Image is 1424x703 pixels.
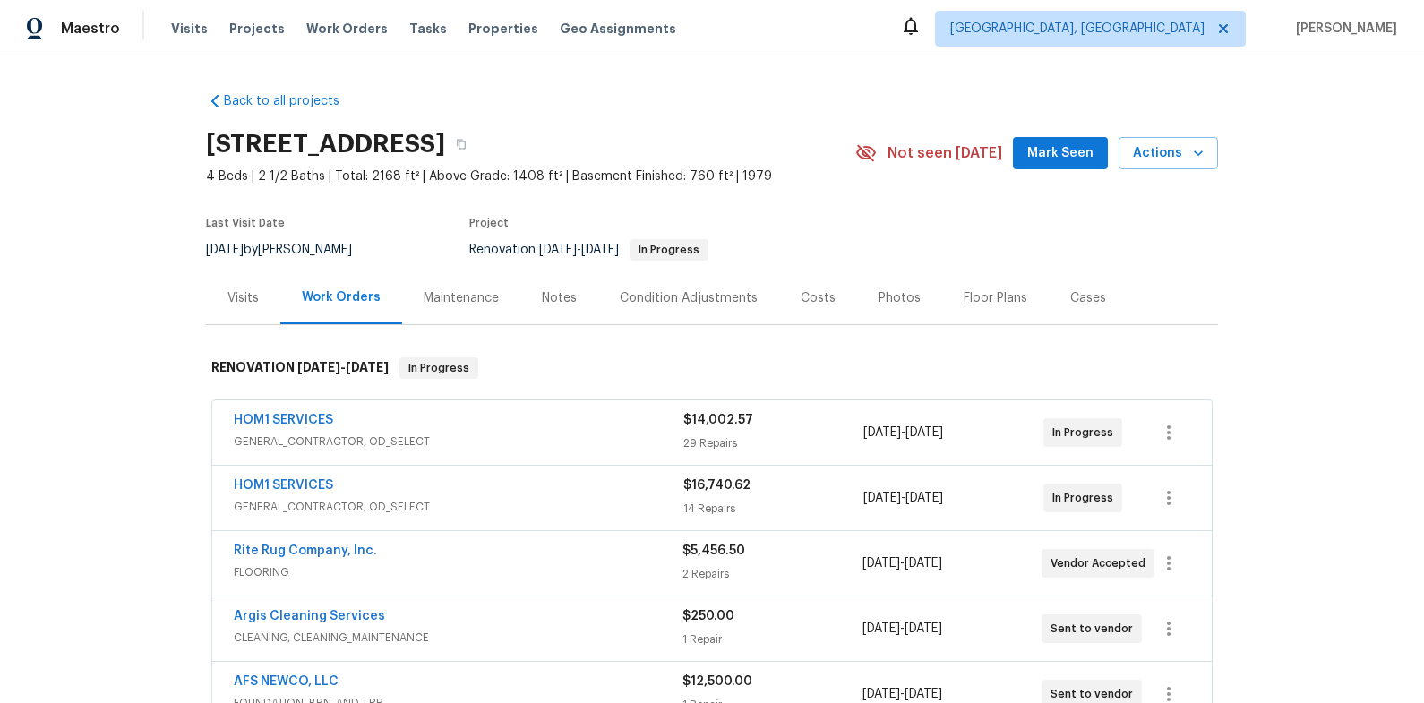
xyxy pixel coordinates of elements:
[1133,142,1204,165] span: Actions
[469,244,708,256] span: Renovation
[1027,142,1094,165] span: Mark Seen
[539,244,619,256] span: -
[346,361,389,373] span: [DATE]
[862,557,900,570] span: [DATE]
[1052,489,1120,507] span: In Progress
[468,20,538,38] span: Properties
[206,92,378,110] a: Back to all projects
[61,20,120,38] span: Maestro
[905,622,942,635] span: [DATE]
[297,361,389,373] span: -
[682,544,745,557] span: $5,456.50
[302,288,381,306] div: Work Orders
[862,685,942,703] span: -
[863,489,943,507] span: -
[445,128,477,160] button: Copy Address
[206,339,1218,397] div: RENOVATION [DATE]-[DATE]In Progress
[683,479,751,492] span: $16,740.62
[905,492,943,504] span: [DATE]
[206,135,445,153] h2: [STREET_ADDRESS]
[229,20,285,38] span: Projects
[1052,424,1120,442] span: In Progress
[469,218,509,228] span: Project
[905,557,942,570] span: [DATE]
[297,361,340,373] span: [DATE]
[1051,620,1140,638] span: Sent to vendor
[560,20,676,38] span: Geo Assignments
[581,244,619,256] span: [DATE]
[683,434,863,452] div: 29 Repairs
[211,357,389,379] h6: RENOVATION
[801,289,836,307] div: Costs
[631,244,707,255] span: In Progress
[234,414,333,426] a: HOM1 SERVICES
[206,218,285,228] span: Last Visit Date
[1051,554,1153,572] span: Vendor Accepted
[905,426,943,439] span: [DATE]
[1119,137,1218,170] button: Actions
[682,565,862,583] div: 2 Repairs
[682,610,734,622] span: $250.00
[1051,685,1140,703] span: Sent to vendor
[424,289,499,307] div: Maintenance
[234,498,683,516] span: GENERAL_CONTRACTOR, OD_SELECT
[234,433,683,450] span: GENERAL_CONTRACTOR, OD_SELECT
[863,492,901,504] span: [DATE]
[620,289,758,307] div: Condition Adjustments
[234,629,682,647] span: CLEANING, CLEANING_MAINTENANCE
[1070,289,1106,307] div: Cases
[862,620,942,638] span: -
[542,289,577,307] div: Notes
[206,167,855,185] span: 4 Beds | 2 1/2 Baths | Total: 2168 ft² | Above Grade: 1408 ft² | Basement Finished: 760 ft² | 1979
[863,426,901,439] span: [DATE]
[683,500,863,518] div: 14 Repairs
[171,20,208,38] span: Visits
[234,544,377,557] a: Rite Rug Company, Inc.
[306,20,388,38] span: Work Orders
[234,610,385,622] a: Argis Cleaning Services
[862,622,900,635] span: [DATE]
[234,479,333,492] a: HOM1 SERVICES
[879,289,921,307] div: Photos
[1289,20,1397,38] span: [PERSON_NAME]
[862,554,942,572] span: -
[888,144,1002,162] span: Not seen [DATE]
[683,414,753,426] span: $14,002.57
[401,359,476,377] span: In Progress
[682,675,752,688] span: $12,500.00
[539,244,577,256] span: [DATE]
[905,688,942,700] span: [DATE]
[234,675,339,688] a: AFS NEWCO, LLC
[863,424,943,442] span: -
[950,20,1205,38] span: [GEOGRAPHIC_DATA], [GEOGRAPHIC_DATA]
[964,289,1027,307] div: Floor Plans
[234,563,682,581] span: FLOORING
[227,289,259,307] div: Visits
[1013,137,1108,170] button: Mark Seen
[206,244,244,256] span: [DATE]
[682,630,862,648] div: 1 Repair
[862,688,900,700] span: [DATE]
[206,239,373,261] div: by [PERSON_NAME]
[409,22,447,35] span: Tasks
